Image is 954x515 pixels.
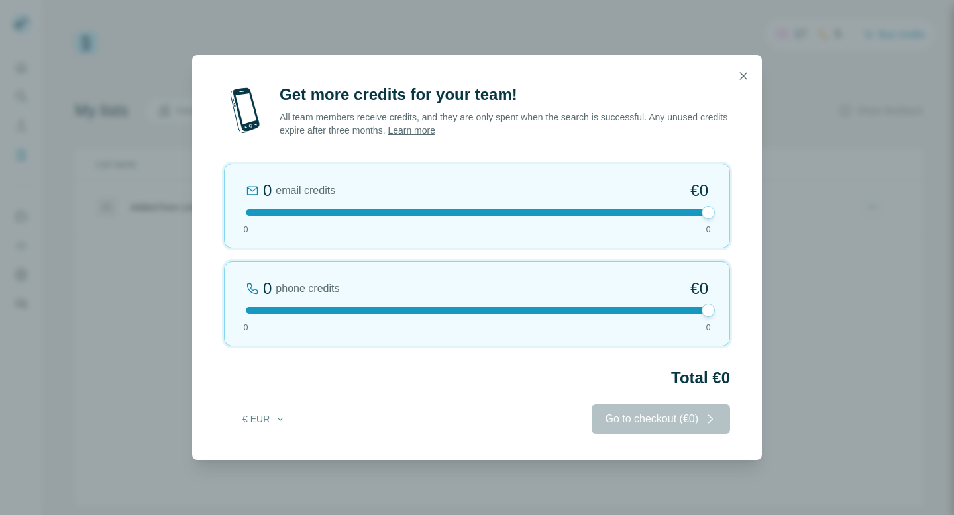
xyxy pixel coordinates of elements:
[224,367,730,389] h2: Total €0
[244,322,248,334] span: 0
[388,125,435,136] a: Learn more
[263,180,272,201] div: 0
[706,224,711,236] span: 0
[690,180,708,201] span: €0
[263,278,272,299] div: 0
[280,111,730,137] p: All team members receive credits, and they are only spent when the search is successful. Any unus...
[233,407,295,431] button: € EUR
[276,281,339,297] span: phone credits
[244,224,248,236] span: 0
[224,84,266,137] img: mobile-phone
[276,183,335,199] span: email credits
[706,322,711,334] span: 0
[690,278,708,299] span: €0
